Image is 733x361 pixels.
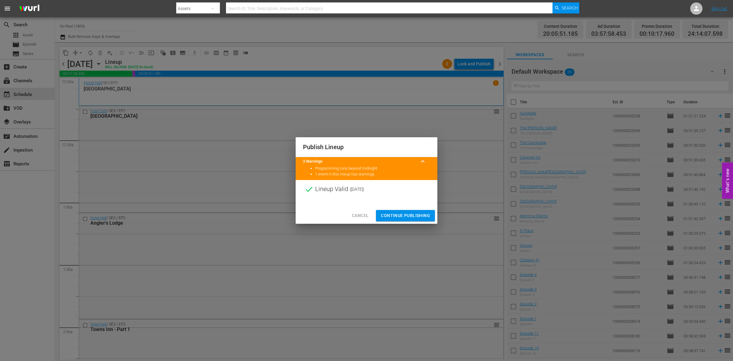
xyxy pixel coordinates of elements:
li: Programming runs beyond midnight [315,166,430,171]
button: Open Feedback Widget [722,162,733,199]
span: keyboard_arrow_up [419,158,426,165]
button: Continue Publishing [376,210,435,221]
img: ans4CAIJ8jUAAAAAAAAAAAAAAAAAAAAAAAAgQb4GAAAAAAAAAAAAAAAAAAAAAAAAJMjXAAAAAAAAAAAAAAAAAAAAAAAAgAT5G... [15,2,44,16]
li: 1 event in this lineup has warnings. [315,171,430,177]
h2: Publish Lineup [303,142,430,152]
div: Lineup Valid [296,180,437,198]
span: Continue Publishing [381,212,430,219]
button: keyboard_arrow_up [415,154,430,169]
span: Search [562,2,578,13]
span: menu [4,5,11,12]
a: Sign Out [711,6,727,11]
button: Cancel [347,210,374,221]
title: 2 Warnings [303,159,415,164]
span: ( [DATE] ) [350,185,364,194]
span: Cancel [352,212,369,219]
